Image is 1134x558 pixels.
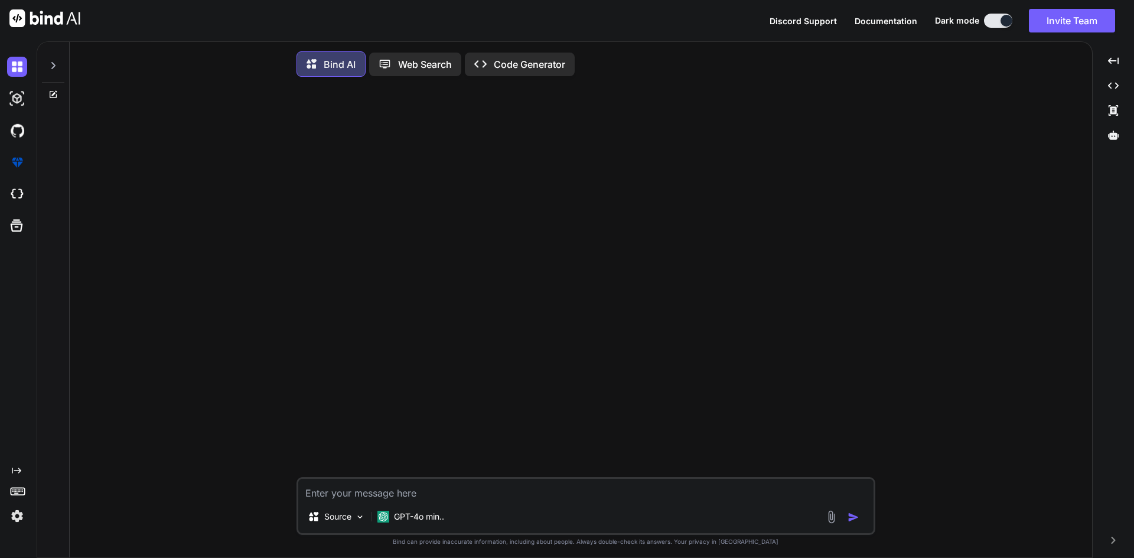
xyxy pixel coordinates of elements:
[770,15,837,27] button: Discord Support
[7,57,27,77] img: darkChat
[770,16,837,26] span: Discord Support
[296,537,875,546] p: Bind can provide inaccurate information, including about people. Always double-check its answers....
[7,184,27,204] img: cloudideIcon
[9,9,80,27] img: Bind AI
[1029,9,1115,32] button: Invite Team
[398,57,452,71] p: Web Search
[848,511,859,523] img: icon
[494,57,565,71] p: Code Generator
[7,120,27,141] img: githubDark
[324,57,356,71] p: Bind AI
[7,506,27,526] img: settings
[394,511,444,523] p: GPT-4o min..
[855,16,917,26] span: Documentation
[855,15,917,27] button: Documentation
[324,511,351,523] p: Source
[355,512,365,522] img: Pick Models
[7,89,27,109] img: darkAi-studio
[377,511,389,523] img: GPT-4o mini
[825,510,838,524] img: attachment
[7,152,27,172] img: premium
[935,15,979,27] span: Dark mode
